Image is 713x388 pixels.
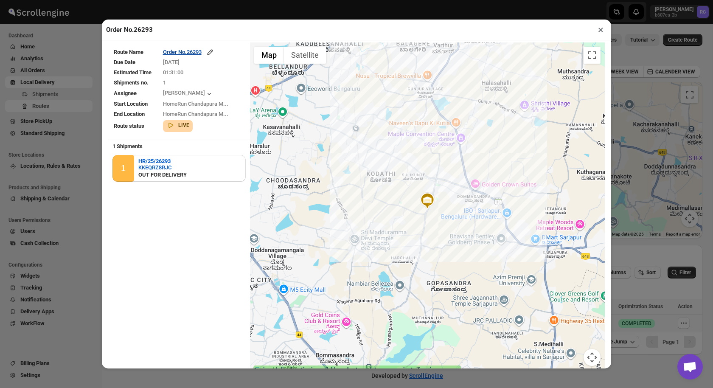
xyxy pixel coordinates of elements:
[595,24,607,36] button: ×
[106,25,153,34] h2: Order No.26293
[163,79,166,86] span: 1
[138,158,171,164] b: HR/25/26293
[114,90,137,96] span: Assignee
[138,171,187,179] div: OUT FOR DELIVERY
[252,365,280,376] a: Open this area in Google Maps (opens a new window)
[163,100,245,108] div: HomeRun Chandapura M...
[114,79,149,86] span: Shipments no.
[114,69,152,76] span: Estimated Time
[108,139,147,154] b: 1 Shipments
[253,366,461,374] label: Assignee's live location is available and auto-updates every minute if assignee moves
[138,164,187,171] button: KKEQRZ8RJC
[584,349,601,366] button: Map camera controls
[163,110,245,118] div: HomeRun Chandapura M...
[138,158,187,164] button: HR/25/26293
[252,365,280,376] img: Google
[121,163,126,173] div: 1
[114,49,143,55] span: Route Name
[163,59,180,65] span: [DATE]
[163,69,183,76] span: 01:31:00
[284,47,326,64] button: Show satellite imagery
[114,123,144,129] span: Route status
[114,59,135,65] span: Due Date
[584,47,601,64] button: Toggle fullscreen view
[677,354,703,380] a: Open chat
[166,121,189,129] button: LIVE
[114,111,145,117] span: End Location
[114,101,148,107] span: Start Location
[178,122,189,128] b: LIVE
[163,90,213,98] button: [PERSON_NAME]
[254,47,284,64] button: Show street map
[163,48,214,56] button: Order No.26293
